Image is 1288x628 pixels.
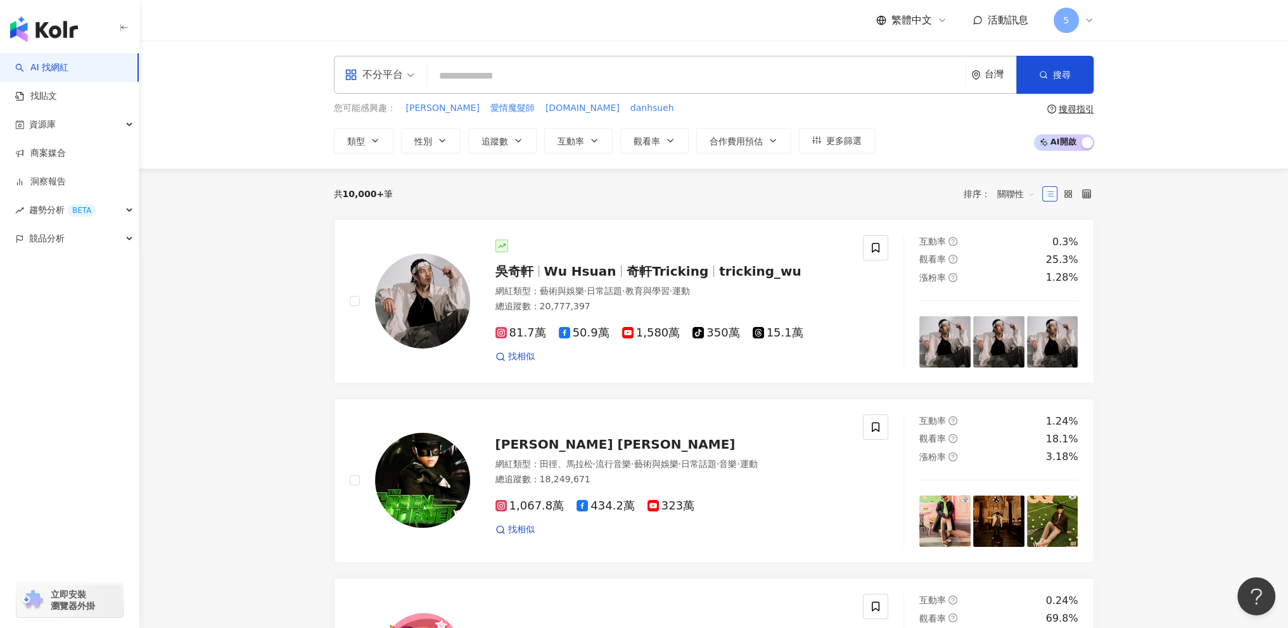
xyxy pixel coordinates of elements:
[540,459,593,469] span: 田徑、馬拉松
[15,147,66,160] a: 商案媒合
[948,613,957,622] span: question-circle
[587,286,622,296] span: 日常話題
[1053,70,1071,80] span: 搜尋
[558,136,584,146] span: 互動率
[740,459,758,469] span: 運動
[919,452,946,462] span: 漲粉率
[495,350,535,363] a: 找相似
[1046,432,1078,446] div: 18.1%
[919,433,946,444] span: 觀看率
[717,459,719,469] span: ·
[508,523,535,536] span: 找相似
[964,184,1042,204] div: 排序：
[948,596,957,605] span: question-circle
[647,499,694,513] span: 323萬
[891,13,932,27] span: 繁體中文
[334,219,1094,383] a: KOL Avatar吳奇軒Wu Hsuan奇軒Trickingtricking_wu網紅類型：藝術與娛樂·日常話題·教育與學習·運動總追蹤數：20,777,39781.7萬50.9萬1,580萬...
[622,286,625,296] span: ·
[15,176,66,188] a: 洞察報告
[334,128,393,153] button: 類型
[544,264,616,279] span: Wu Hsuan
[696,128,791,153] button: 合作費用預估
[577,499,635,513] span: 434.2萬
[1063,13,1069,27] span: 5
[988,14,1028,26] span: 活動訊息
[1046,414,1078,428] div: 1.24%
[681,459,717,469] span: 日常話題
[559,326,609,340] span: 50.9萬
[495,300,848,313] div: 總追蹤數 ： 20,777,397
[919,254,946,264] span: 觀看率
[10,16,78,42] img: logo
[29,224,65,253] span: 競品分析
[1046,594,1078,608] div: 0.24%
[495,499,564,513] span: 1,067.8萬
[710,136,763,146] span: 合作費用預估
[20,590,45,610] img: chrome extension
[634,136,660,146] span: 觀看率
[375,433,470,528] img: KOL Avatar
[630,102,674,115] span: danhsueh
[343,189,385,199] span: 10,000+
[334,189,393,199] div: 共 筆
[678,459,680,469] span: ·
[1046,612,1078,625] div: 69.8%
[495,523,535,536] a: 找相似
[919,236,946,247] span: 互動率
[67,204,96,217] div: BETA
[1027,316,1078,368] img: post-image
[345,68,357,81] span: appstore
[584,286,587,296] span: ·
[919,416,946,426] span: 互動率
[347,136,365,146] span: 類型
[948,434,957,443] span: question-circle
[375,253,470,349] img: KOL Avatar
[985,69,1016,80] div: 台灣
[826,136,862,146] span: 更多篩選
[15,206,24,215] span: rise
[948,452,957,461] span: question-circle
[997,184,1035,204] span: 關聯性
[405,101,480,115] button: [PERSON_NAME]
[495,326,546,340] span: 81.7萬
[16,583,123,617] a: chrome extension立即安裝 瀏覽器外掛
[1046,253,1078,267] div: 25.3%
[973,316,1024,368] img: post-image
[634,459,678,469] span: 藝術與娛樂
[495,473,848,486] div: 總追蹤數 ： 18,249,671
[1047,105,1056,113] span: question-circle
[401,128,461,153] button: 性別
[596,459,631,469] span: 流行音樂
[1046,450,1078,464] div: 3.18%
[495,458,848,471] div: 網紅類型 ：
[753,326,803,340] span: 15.1萬
[414,136,432,146] span: 性別
[29,196,96,224] span: 趨勢分析
[1027,496,1078,547] img: post-image
[593,459,596,469] span: ·
[540,286,584,296] span: 藝術與娛樂
[468,128,537,153] button: 追蹤數
[948,273,957,282] span: question-circle
[1059,104,1094,114] div: 搜尋指引
[622,326,680,340] span: 1,580萬
[490,102,535,115] span: 愛情魔髮師
[948,237,957,246] span: question-circle
[495,437,736,452] span: [PERSON_NAME] [PERSON_NAME]
[490,101,535,115] button: 愛情魔髮師
[948,255,957,264] span: question-circle
[672,286,690,296] span: 運動
[973,496,1024,547] img: post-image
[508,350,535,363] span: 找相似
[15,61,68,74] a: searchAI 找網紅
[51,589,95,612] span: 立即安裝 瀏覽器外掛
[692,326,739,340] span: 350萬
[406,102,480,115] span: [PERSON_NAME]
[919,316,971,368] img: post-image
[630,101,675,115] button: danhsueh
[1237,577,1275,615] iframe: Help Scout Beacon - Open
[627,264,708,279] span: 奇軒Tricking
[719,459,737,469] span: 音樂
[545,101,620,115] button: [DOMAIN_NAME]
[495,285,848,298] div: 網紅類型 ：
